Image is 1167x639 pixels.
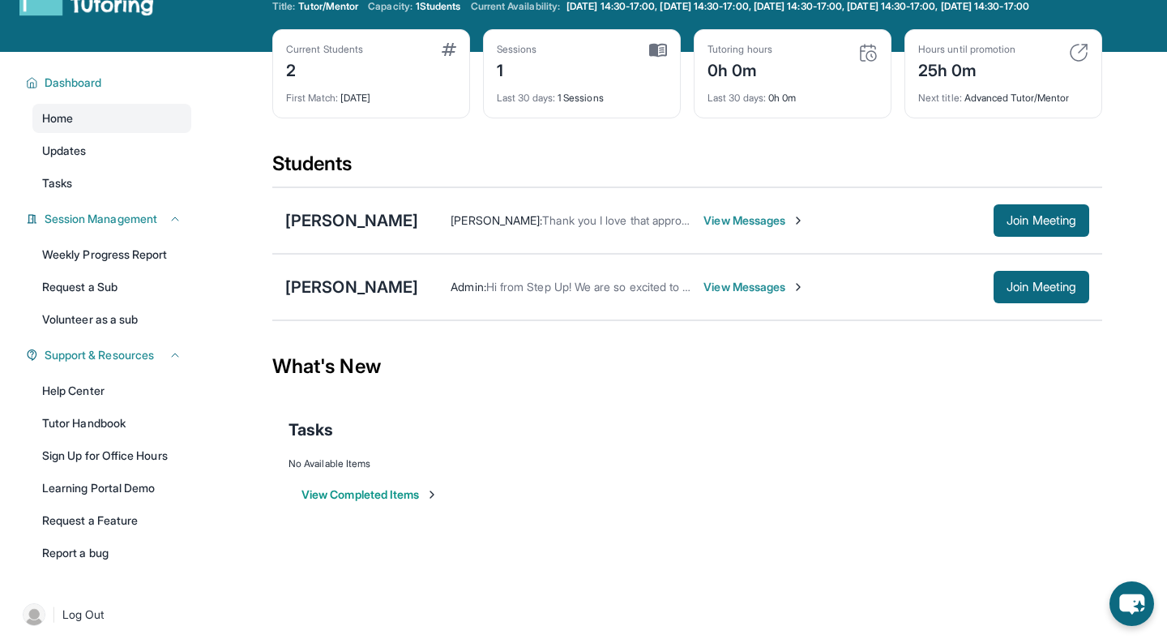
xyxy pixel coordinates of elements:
[994,271,1089,303] button: Join Meeting
[918,56,1015,82] div: 25h 0m
[52,605,56,624] span: |
[45,75,102,91] span: Dashboard
[792,214,805,227] img: Chevron-Right
[45,211,157,227] span: Session Management
[42,143,87,159] span: Updates
[285,276,418,298] div: [PERSON_NAME]
[707,56,772,82] div: 0h 0m
[32,136,191,165] a: Updates
[858,43,878,62] img: card
[16,597,191,633] a: |Log Out
[289,457,1086,470] div: No Available Items
[32,272,191,302] a: Request a Sub
[32,441,191,470] a: Sign Up for Office Hours
[42,175,72,191] span: Tasks
[38,75,182,91] button: Dashboard
[497,82,667,105] div: 1 Sessions
[918,82,1088,105] div: Advanced Tutor/Mentor
[32,474,191,503] a: Learning Portal Demo
[286,56,363,82] div: 2
[62,607,105,623] span: Log Out
[649,43,667,58] img: card
[994,204,1089,237] button: Join Meeting
[918,92,962,104] span: Next title :
[1069,43,1088,62] img: card
[32,169,191,198] a: Tasks
[38,347,182,363] button: Support & Resources
[286,92,338,104] span: First Match :
[42,110,73,127] span: Home
[918,43,1015,56] div: Hours until promotion
[32,305,191,334] a: Volunteer as a sub
[707,92,766,104] span: Last 30 days :
[32,506,191,535] a: Request a Feature
[451,280,485,294] span: Admin :
[32,409,191,438] a: Tutor Handbook
[23,603,45,626] img: user-img
[272,331,1102,402] div: What's New
[497,56,537,82] div: 1
[792,281,805,294] img: Chevron-Right
[45,347,154,363] span: Support & Resources
[32,240,191,269] a: Weekly Progress Report
[542,213,699,227] span: Thank you I love that approach
[38,211,182,227] button: Session Management
[1007,216,1076,225] span: Join Meeting
[1109,581,1154,626] button: chat-button
[497,92,555,104] span: Last 30 days :
[1007,282,1076,292] span: Join Meeting
[703,212,805,229] span: View Messages
[285,209,418,232] div: [PERSON_NAME]
[286,82,456,105] div: [DATE]
[442,43,456,56] img: card
[703,279,805,295] span: View Messages
[497,43,537,56] div: Sessions
[286,43,363,56] div: Current Students
[32,538,191,568] a: Report a bug
[289,418,333,441] span: Tasks
[301,487,438,503] button: View Completed Items
[707,43,772,56] div: Tutoring hours
[451,213,542,227] span: [PERSON_NAME] :
[272,151,1102,187] div: Students
[32,104,191,133] a: Home
[32,376,191,405] a: Help Center
[707,82,878,105] div: 0h 0m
